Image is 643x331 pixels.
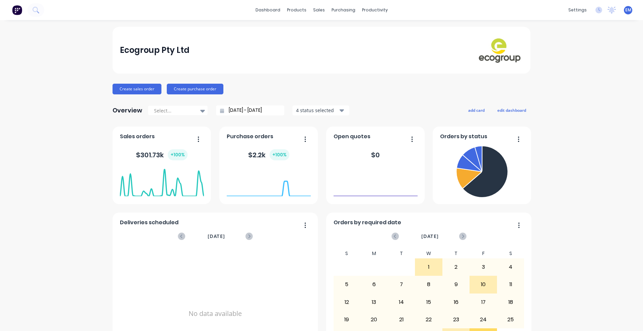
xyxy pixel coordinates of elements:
div: 15 [415,294,442,311]
div: sales [310,5,328,15]
div: $ 2.2k [248,149,289,160]
a: dashboard [252,5,284,15]
div: F [470,249,497,258]
div: Overview [113,104,142,117]
span: Purchase orders [227,133,273,141]
div: 8 [415,276,442,293]
span: EM [625,7,631,13]
img: Factory [12,5,22,15]
div: 14 [388,294,415,311]
button: 4 status selected [292,105,349,115]
button: edit dashboard [493,106,530,114]
div: 4 status selected [296,107,338,114]
div: 11 [497,276,524,293]
button: Create sales order [113,84,161,94]
span: Orders by status [440,133,487,141]
div: purchasing [328,5,359,15]
div: $ 301.73k [136,149,188,160]
div: 4 [497,259,524,275]
span: Open quotes [334,133,370,141]
div: 18 [497,294,524,311]
div: 12 [334,294,360,311]
div: M [360,249,388,258]
div: S [497,249,524,258]
span: [DATE] [421,233,439,240]
span: Orders by required date [334,219,401,227]
div: 5 [334,276,360,293]
div: 17 [470,294,497,311]
div: + 100 % [168,149,188,160]
div: 21 [388,311,415,328]
img: Ecogroup Pty Ltd [476,37,523,63]
div: 2 [443,259,470,275]
div: 22 [415,311,442,328]
button: add card [464,106,489,114]
div: settings [565,5,590,15]
div: W [415,249,442,258]
div: 24 [470,311,497,328]
span: Sales orders [120,133,155,141]
div: Ecogroup Pty Ltd [120,44,190,57]
div: 20 [361,311,387,328]
div: 13 [361,294,387,311]
div: 7 [388,276,415,293]
div: S [333,249,361,258]
div: products [284,5,310,15]
div: 23 [443,311,470,328]
span: [DATE] [208,233,225,240]
div: 9 [443,276,470,293]
div: 10 [470,276,497,293]
div: productivity [359,5,391,15]
div: $ 0 [371,150,380,160]
div: 25 [497,311,524,328]
div: T [442,249,470,258]
div: T [388,249,415,258]
div: 6 [361,276,387,293]
div: 1 [415,259,442,275]
button: Create purchase order [167,84,223,94]
div: 3 [470,259,497,275]
div: 19 [334,311,360,328]
div: + 100 % [270,149,289,160]
div: 16 [443,294,470,311]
